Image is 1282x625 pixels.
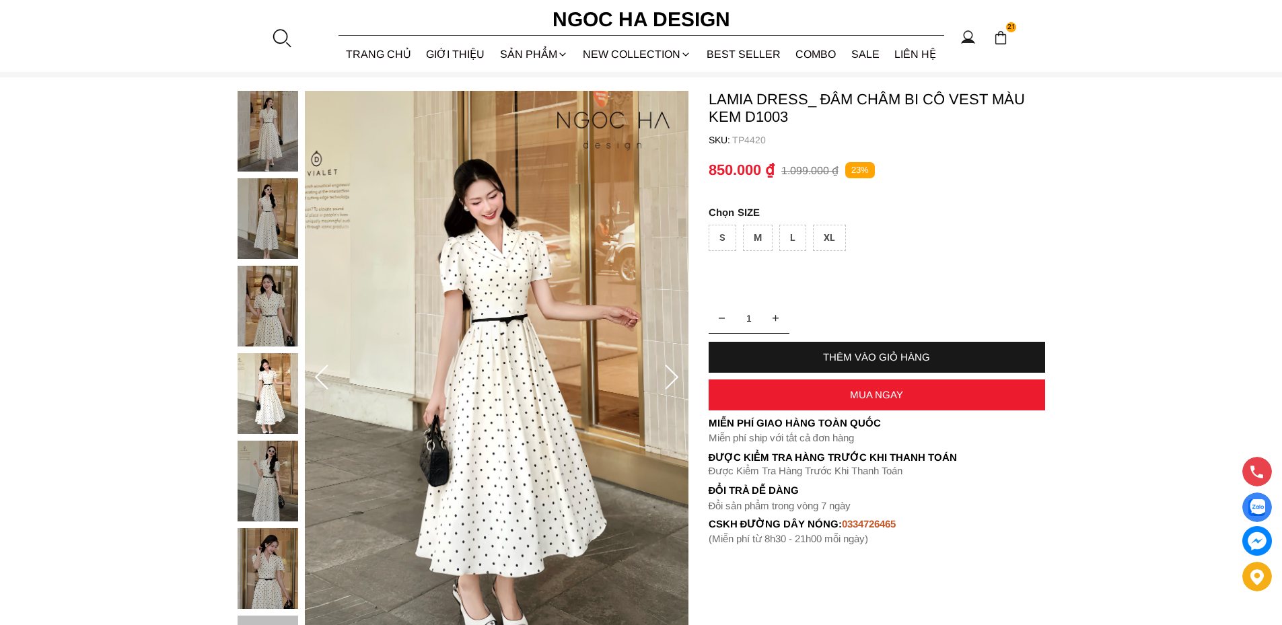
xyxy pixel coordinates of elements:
[238,178,298,259] img: Lamia Dress_ Đầm Chấm Bi Cổ Vest Màu Kem D1003_mini_1
[1242,492,1272,522] a: Display image
[709,351,1045,363] div: THÊM VÀO GIỎ HÀNG
[709,451,1045,464] p: Được Kiểm Tra Hàng Trước Khi Thanh Toán
[1006,22,1017,33] span: 21
[1242,526,1272,556] a: messenger
[887,36,944,72] a: LIÊN HỆ
[709,305,789,332] input: Quantity input
[709,207,1045,218] p: SIZE
[709,91,1045,126] p: Lamia Dress_ Đầm Chấm Bi Cổ Vest Màu Kem D1003
[732,135,1045,145] p: TP4420
[419,36,493,72] a: GIỚI THIỆU
[493,36,576,72] div: SẢN PHẨM
[709,484,1045,496] h6: Đổi trả dễ dàng
[709,417,881,429] font: Miễn phí giao hàng toàn quốc
[709,161,775,179] p: 850.000 ₫
[779,225,806,251] div: L
[845,162,875,179] p: 23%
[238,91,298,172] img: Lamia Dress_ Đầm Chấm Bi Cổ Vest Màu Kem D1003_mini_0
[540,3,742,36] a: Ngoc Ha Design
[844,36,888,72] a: SALE
[575,36,699,72] a: NEW COLLECTION
[709,225,736,251] div: S
[813,225,846,251] div: XL
[709,135,732,145] h6: SKU:
[238,266,298,346] img: Lamia Dress_ Đầm Chấm Bi Cổ Vest Màu Kem D1003_mini_2
[709,389,1045,400] div: MUA NGAY
[238,441,298,521] img: Lamia Dress_ Đầm Chấm Bi Cổ Vest Màu Kem D1003_mini_4
[781,164,839,177] p: 1.099.000 ₫
[709,533,868,544] font: (Miễn phí từ 8h30 - 21h00 mỗi ngày)
[788,36,844,72] a: Combo
[709,465,1045,477] p: Được Kiểm Tra Hàng Trước Khi Thanh Toán
[993,30,1008,45] img: img-CART-ICON-ksit0nf1
[709,518,843,529] font: cskh đường dây nóng:
[1248,499,1265,516] img: Display image
[743,225,773,251] div: M
[238,528,298,609] img: Lamia Dress_ Đầm Chấm Bi Cổ Vest Màu Kem D1003_mini_5
[238,353,298,434] img: Lamia Dress_ Đầm Chấm Bi Cổ Vest Màu Kem D1003_mini_3
[709,500,851,511] font: Đổi sản phẩm trong vòng 7 ngày
[709,432,854,443] font: Miễn phí ship với tất cả đơn hàng
[339,36,419,72] a: TRANG CHỦ
[842,518,896,529] font: 0334726465
[699,36,789,72] a: BEST SELLER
